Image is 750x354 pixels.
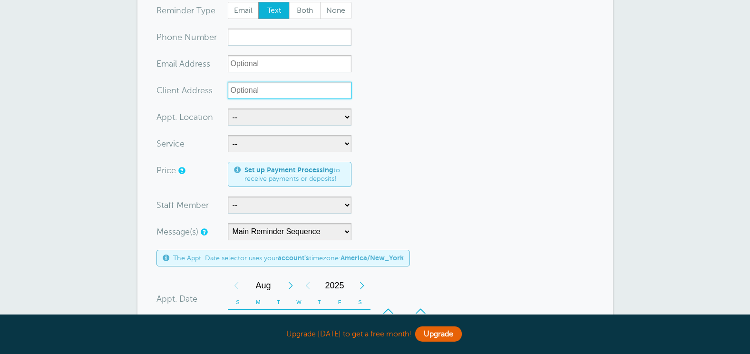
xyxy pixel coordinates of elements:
[282,276,299,295] div: Next Month
[309,310,330,329] div: Thursday, July 31
[259,2,289,19] span: Text
[156,6,215,15] label: Reminder Type
[156,139,185,148] label: Service
[172,33,196,41] span: ne Nu
[268,310,289,329] div: Tuesday, July 29
[299,276,316,295] div: Previous Year
[156,55,228,72] div: ress
[415,326,462,342] a: Upgrade
[228,276,245,295] div: Previous Month
[309,295,330,310] th: T
[156,29,228,46] div: mber
[228,82,351,99] input: Optional
[228,295,248,310] th: S
[228,55,351,72] input: Optional
[173,254,404,262] span: The Appt. Date selector uses your timezone:
[350,295,370,310] th: S
[245,276,282,295] span: August
[309,310,330,329] div: 31
[350,310,370,329] div: 2
[228,310,248,329] div: 27
[330,310,350,329] div: Friday, August 1
[156,166,176,175] label: Price
[137,324,613,344] div: Upgrade [DATE] to get a free month!
[201,229,206,235] a: Simple templates and custom messages will use the reminder schedule set under Settings > Reminder...
[316,276,353,295] span: 2025
[156,227,198,236] label: Message(s)
[268,295,289,310] th: T
[228,310,248,329] div: Sunday, July 27
[268,310,289,329] div: 29
[353,276,370,295] div: Next Year
[341,254,404,262] b: America/New_York
[244,166,333,174] a: Set up Payment Processing
[228,2,259,19] label: Email
[289,295,309,310] th: W
[289,310,309,329] div: 30
[258,2,290,19] label: Text
[173,59,195,68] span: il Add
[289,310,309,329] div: Wednesday, July 30
[330,295,350,310] th: F
[350,310,370,329] div: Saturday, August 2
[178,167,184,174] a: An optional price for the appointment. If you set a price, you can include a payment link in your...
[330,310,350,329] div: 1
[248,310,268,329] div: 28
[248,295,268,310] th: M
[156,295,197,303] label: Appt. Date
[289,2,321,19] label: Both
[156,113,213,121] label: Appt. Location
[156,33,172,41] span: Pho
[278,254,309,262] b: account's
[244,166,345,183] span: to receive payments or deposits!
[156,201,209,209] label: Staff Member
[156,59,173,68] span: Ema
[156,86,213,95] label: Client Address
[248,310,268,329] div: Monday, July 28
[320,2,351,19] label: None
